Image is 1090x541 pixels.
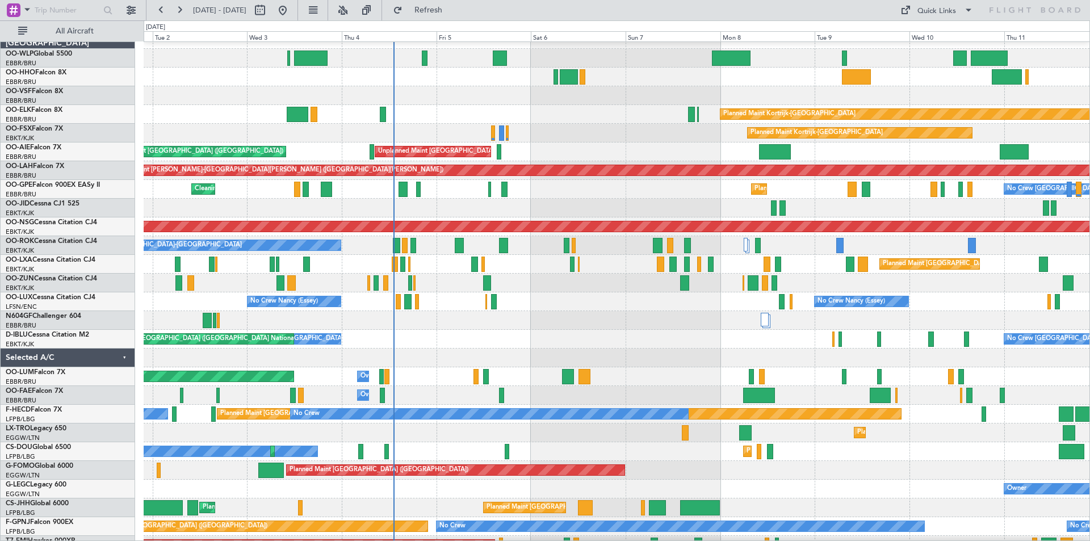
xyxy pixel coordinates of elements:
[6,238,97,245] a: OO-ROKCessna Citation CJ4
[6,388,32,395] span: OO-FAE
[6,257,32,263] span: OO-LXA
[751,124,883,141] div: Planned Maint Kortrijk-[GEOGRAPHIC_DATA]
[12,22,123,40] button: All Aircraft
[250,293,318,310] div: No Crew Nancy (Essey)
[35,2,100,19] input: Trip Number
[274,443,452,460] div: Planned Maint [GEOGRAPHIC_DATA] ([GEOGRAPHIC_DATA])
[6,463,73,469] a: G-FOMOGlobal 6000
[6,444,32,451] span: CS-DOU
[6,425,66,432] a: LX-TROLegacy 650
[6,200,79,207] a: OO-JIDCessna CJ1 525
[203,499,381,516] div: Planned Maint [GEOGRAPHIC_DATA] ([GEOGRAPHIC_DATA])
[6,190,36,199] a: EBBR/BRU
[6,406,62,413] a: F-HECDFalcon 7X
[294,405,320,422] div: No Crew
[6,257,95,263] a: OO-LXACessna Citation CJ4
[6,425,30,432] span: LX-TRO
[6,284,34,292] a: EBKT/KJK
[6,238,34,245] span: OO-ROK
[6,163,64,170] a: OO-LAHFalcon 7X
[895,1,979,19] button: Quick Links
[6,509,35,517] a: LFPB/LBG
[6,434,40,442] a: EGGW/LTN
[720,31,815,41] div: Mon 8
[6,88,63,95] a: OO-VSFFalcon 8X
[360,368,438,385] div: Owner Melsbroek Air Base
[723,106,856,123] div: Planned Maint Kortrijk-[GEOGRAPHIC_DATA]
[6,275,34,282] span: OO-ZUN
[6,219,34,226] span: OO-NSG
[360,387,438,404] div: Owner Melsbroek Air Base
[6,163,33,170] span: OO-LAH
[6,265,34,274] a: EBKT/KJK
[247,31,342,41] div: Wed 3
[6,107,62,114] a: OO-ELKFalcon 8X
[6,246,34,255] a: EBKT/KJK
[6,275,97,282] a: OO-ZUNCessna Citation CJ4
[6,153,36,161] a: EBBR/BRU
[6,69,66,76] a: OO-HHOFalcon 8X
[439,518,466,535] div: No Crew
[6,332,89,338] a: D-IBLUCessna Citation M2
[6,415,35,423] a: LFPB/LBG
[909,31,1004,41] div: Wed 10
[6,134,34,142] a: EBKT/KJK
[6,219,97,226] a: OO-NSGCessna Citation CJ4
[6,340,34,349] a: EBKT/KJK
[6,97,36,105] a: EBBR/BRU
[342,31,437,41] div: Thu 4
[815,31,909,41] div: Tue 9
[89,518,267,535] div: Planned Maint [GEOGRAPHIC_DATA] ([GEOGRAPHIC_DATA])
[6,209,34,217] a: EBKT/KJK
[6,527,35,536] a: LFPB/LBG
[6,519,73,526] a: F-GPNJFalcon 900EX
[100,330,297,347] div: AOG Maint [GEOGRAPHIC_DATA] ([GEOGRAPHIC_DATA] National)
[193,5,246,15] span: [DATE] - [DATE]
[6,200,30,207] span: OO-JID
[6,406,31,413] span: F-HECD
[6,144,30,151] span: OO-AIE
[6,107,31,114] span: OO-ELK
[146,23,165,32] div: [DATE]
[626,31,720,41] div: Sun 7
[6,444,71,451] a: CS-DOUGlobal 6500
[6,519,30,526] span: F-GPNJ
[61,237,242,254] div: A/C Unavailable [GEOGRAPHIC_DATA]-[GEOGRAPHIC_DATA]
[6,378,36,386] a: EBBR/BRU
[378,143,592,160] div: Unplanned Maint [GEOGRAPHIC_DATA] ([GEOGRAPHIC_DATA] National)
[6,500,69,507] a: CS-JHHGlobal 6000
[6,321,36,330] a: EBBR/BRU
[6,452,35,461] a: LFPB/LBG
[6,59,36,68] a: EBBR/BRU
[531,31,626,41] div: Sat 6
[6,51,72,57] a: OO-WLPGlobal 5500
[6,51,33,57] span: OO-WLP
[6,500,30,507] span: CS-JHH
[754,181,960,198] div: Planned Maint [GEOGRAPHIC_DATA] ([GEOGRAPHIC_DATA] National)
[6,69,35,76] span: OO-HHO
[290,462,468,479] div: Planned Maint [GEOGRAPHIC_DATA] ([GEOGRAPHIC_DATA])
[857,424,932,441] div: Planned Maint Dusseldorf
[6,490,40,498] a: EGGW/LTN
[195,181,384,198] div: Cleaning [GEOGRAPHIC_DATA] ([GEOGRAPHIC_DATA] National)
[6,125,32,132] span: OO-FSX
[6,115,36,124] a: EBBR/BRU
[6,125,63,132] a: OO-FSXFalcon 7X
[487,499,665,516] div: Planned Maint [GEOGRAPHIC_DATA] ([GEOGRAPHIC_DATA])
[6,303,37,311] a: LFSN/ENC
[6,171,36,180] a: EBBR/BRU
[6,369,65,376] a: OO-LUMFalcon 7X
[1007,480,1026,497] div: Owner
[6,228,34,236] a: EBKT/KJK
[437,31,531,41] div: Fri 5
[153,31,248,41] div: Tue 2
[6,481,30,488] span: G-LEGC
[6,182,32,188] span: OO-GPE
[6,388,63,395] a: OO-FAEFalcon 7X
[405,6,452,14] span: Refresh
[6,463,35,469] span: G-FOMO
[6,396,36,405] a: EBBR/BRU
[817,293,885,310] div: No Crew Nancy (Essey)
[6,78,36,86] a: EBBR/BRU
[6,481,66,488] a: G-LEGCLegacy 600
